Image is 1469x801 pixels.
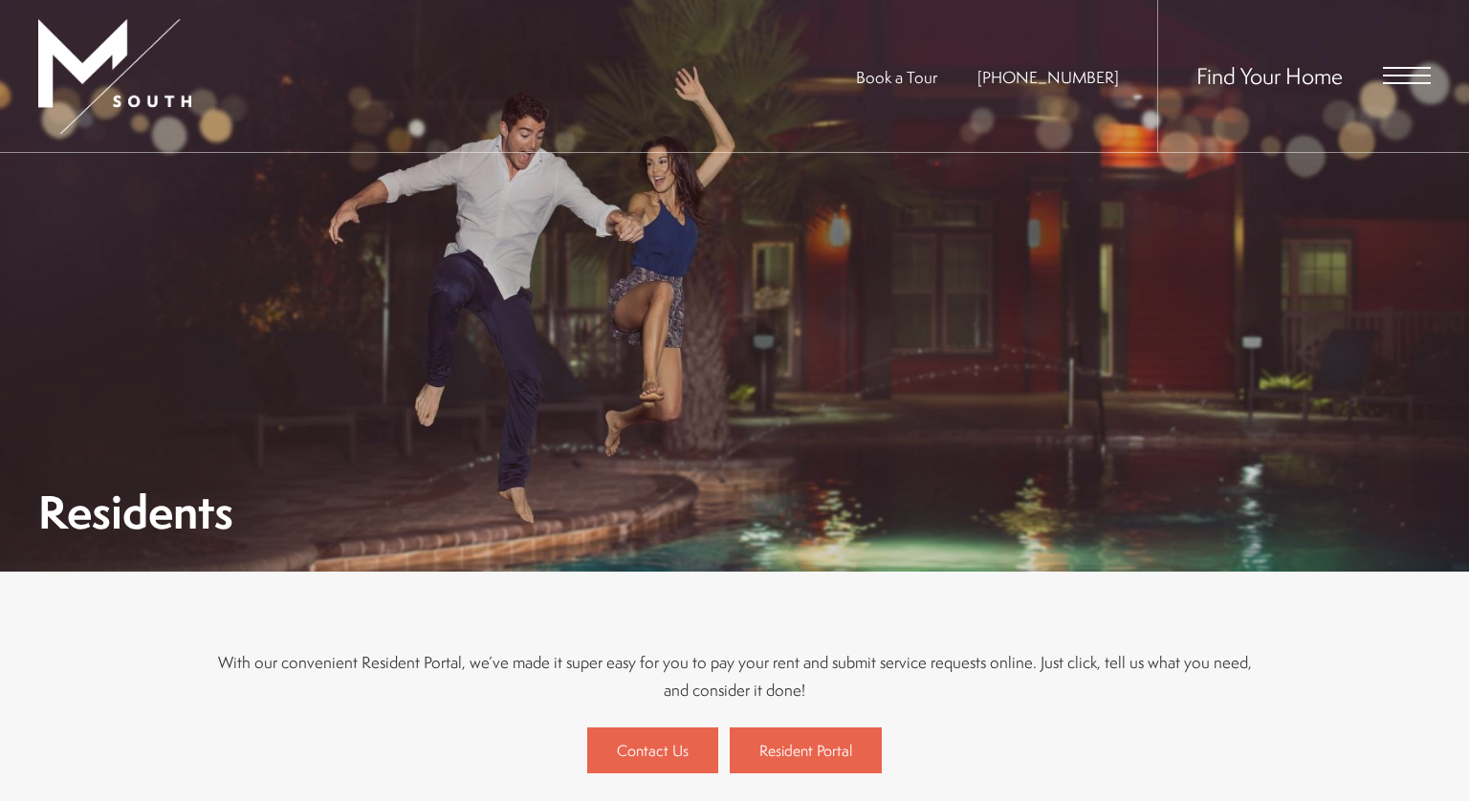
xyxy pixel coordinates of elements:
span: [PHONE_NUMBER] [977,66,1119,88]
a: Find Your Home [1196,60,1343,91]
a: Call Us at 813-570-8014 [977,66,1119,88]
p: With our convenient Resident Portal, we’ve made it super easy for you to pay your rent and submit... [208,648,1261,704]
span: Contact Us [617,740,689,761]
img: MSouth [38,19,191,134]
button: Open Menu [1383,67,1431,84]
a: Resident Portal [730,727,882,773]
a: Contact Us [587,727,718,773]
span: Resident Portal [759,740,852,761]
a: Book a Tour [856,66,937,88]
h1: Residents [38,490,233,533]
